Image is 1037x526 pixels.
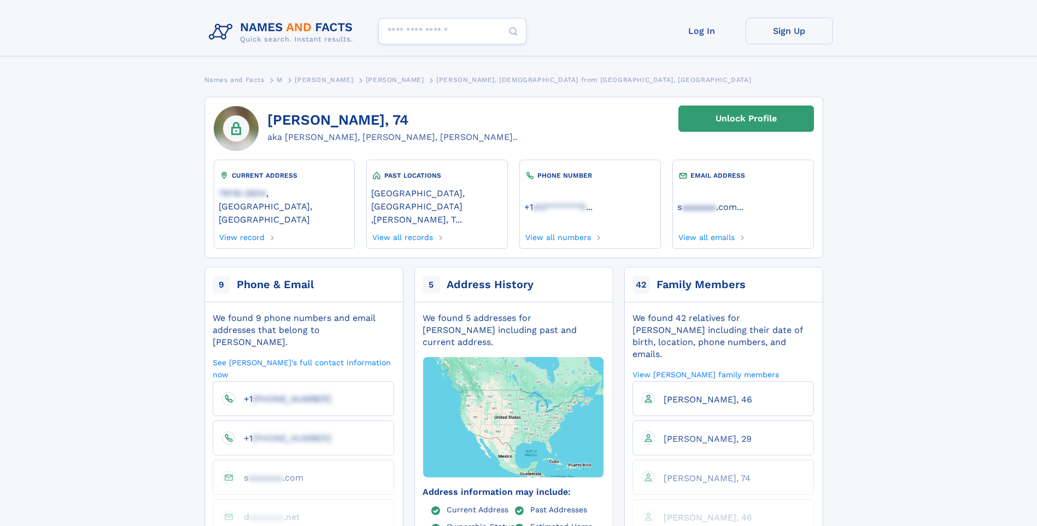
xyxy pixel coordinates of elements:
a: saaaaaaa.com [235,472,303,482]
img: Logo Names and Facts [204,17,362,47]
a: M [277,73,283,86]
a: [PERSON_NAME], 46 [655,394,752,404]
span: 78118-2604 [219,188,266,198]
span: aaaaaaa [682,202,716,212]
a: Sign Up [746,17,833,44]
div: PHONE NUMBER [524,170,655,181]
span: [PHONE_NUMBER] [253,394,331,404]
a: +1[PHONE_NUMBER] [235,393,331,404]
div: Phone & Email [237,277,314,293]
span: 42 [632,276,650,294]
span: 5 [423,276,440,294]
div: Address History [447,277,534,293]
span: [PERSON_NAME] [295,76,353,84]
span: [PERSON_NAME], 46 [664,394,752,405]
a: View all numbers [524,230,591,242]
div: We found 42 relatives for [PERSON_NAME] including their date of birth, location, phone numbers, a... [632,312,814,360]
div: EMAIL ADDRESS [677,170,808,181]
a: Unlock Profile [678,106,814,132]
button: Search Button [500,18,526,45]
span: 9 [213,276,230,294]
a: [PERSON_NAME], 29 [655,433,752,443]
input: search input [378,18,526,44]
a: [PERSON_NAME], 46 [655,512,752,522]
a: [PERSON_NAME] [366,73,424,86]
span: [PERSON_NAME], 29 [664,434,752,444]
div: We found 9 phone numbers and email addresses that belong to [PERSON_NAME]. [213,312,394,348]
span: [PERSON_NAME], 74 [664,473,751,483]
div: We found 5 addresses for [PERSON_NAME] including past and current address. [423,312,604,348]
span: M [277,76,283,84]
a: ... [677,202,808,212]
a: daaaaaaa.net [235,511,300,522]
span: aaaaaaa [249,512,284,522]
a: +1[PHONE_NUMBER] [235,433,331,443]
a: saaaaaaa.com [677,201,737,212]
span: [PERSON_NAME], [DEMOGRAPHIC_DATA] from [GEOGRAPHIC_DATA], [GEOGRAPHIC_DATA] [436,76,751,84]
div: CURRENT ADDRESS [219,170,350,181]
span: aaaaaaa [248,472,283,483]
a: [PERSON_NAME], T... [373,213,462,225]
div: PAST LOCATIONS [371,170,502,181]
div: , [371,181,502,230]
a: View record [219,230,265,242]
div: Address information may include: [423,486,604,498]
a: [GEOGRAPHIC_DATA], [GEOGRAPHIC_DATA] [371,187,502,212]
a: Names and Facts [204,73,265,86]
span: [PHONE_NUMBER] [253,433,331,443]
img: Map with markers on addresses Deborah J Martin [404,326,623,508]
a: View all emails [677,230,735,242]
div: Unlock Profile [716,106,777,131]
a: [PERSON_NAME], 74 [655,472,751,483]
span: [PERSON_NAME], 46 [664,512,752,523]
a: Current Address [447,505,508,513]
a: [PERSON_NAME] [295,73,353,86]
a: Log In [658,17,746,44]
span: [PERSON_NAME] [366,76,424,84]
a: See [PERSON_NAME]'s full contact information now [213,357,394,379]
a: 78118-2604, [GEOGRAPHIC_DATA], [GEOGRAPHIC_DATA] [219,187,350,225]
div: aka [PERSON_NAME], [PERSON_NAME], [PERSON_NAME].. [267,131,517,144]
a: View all records [371,230,433,242]
a: View [PERSON_NAME] family members [632,369,779,379]
a: ... [524,202,655,212]
div: Family Members [657,277,746,293]
a: Past Addresses [530,505,587,513]
h1: [PERSON_NAME], 74 [267,112,517,128]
